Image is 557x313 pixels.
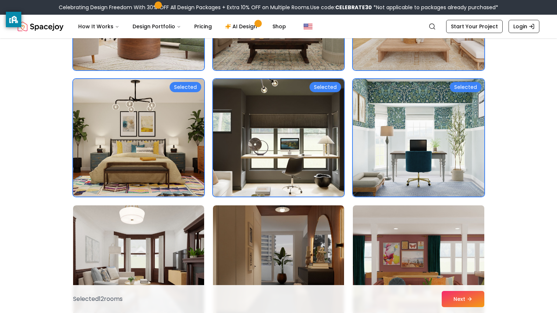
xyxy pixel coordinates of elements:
[18,15,539,38] nav: Global
[450,82,481,92] div: Selected
[310,82,341,92] div: Selected
[442,291,484,307] button: Next
[73,295,123,303] p: Selected 12 room s
[170,82,201,92] div: Selected
[372,4,498,11] span: *Not applicable to packages already purchased*
[59,4,498,11] div: Celebrating Design Freedom With 30% OFF All Design Packages + Extra 10% OFF on Multiple Rooms.
[310,4,372,11] span: Use code:
[188,19,218,34] a: Pricing
[72,19,292,34] nav: Main
[18,19,64,34] img: Spacejoy Logo
[335,4,372,11] b: CELEBRATE30
[219,19,265,34] a: AI Design
[509,20,539,33] a: Login
[72,19,125,34] button: How It Works
[304,22,312,31] img: United States
[18,19,64,34] a: Spacejoy
[446,20,503,33] a: Start Your Project
[353,79,484,197] img: Room room-18
[73,79,204,197] img: Room room-16
[127,19,187,34] button: Design Portfolio
[213,79,344,197] img: Room room-17
[6,12,21,27] button: privacy banner
[267,19,292,34] a: Shop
